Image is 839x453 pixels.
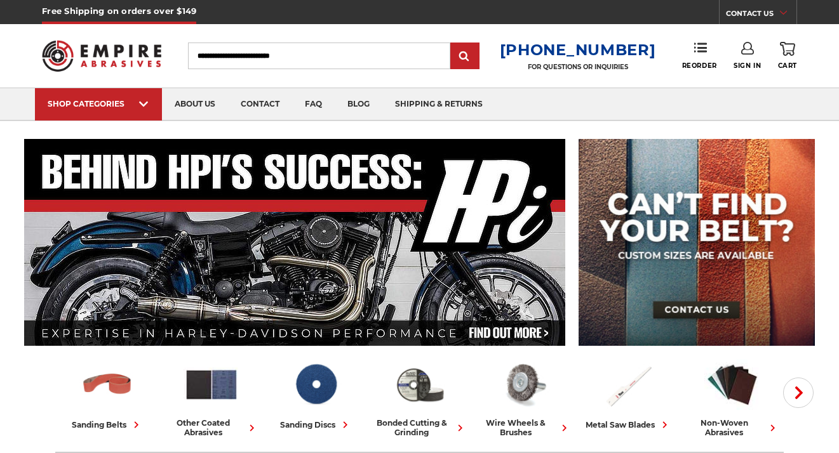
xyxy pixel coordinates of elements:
a: sanding discs [269,357,363,431]
div: bonded cutting & grinding [373,418,467,437]
div: sanding discs [280,418,352,431]
a: Reorder [682,42,717,69]
div: other coated abrasives [164,418,258,437]
img: Bonded Cutting & Grinding [392,357,448,412]
span: Reorder [682,62,717,70]
a: Cart [778,42,797,70]
a: [PHONE_NUMBER] [500,41,656,59]
a: wire wheels & brushes [477,357,571,437]
a: bonded cutting & grinding [373,357,467,437]
div: metal saw blades [586,418,671,431]
a: other coated abrasives [164,357,258,437]
span: Sign In [734,62,761,70]
a: metal saw blades [581,357,675,431]
a: CONTACT US [726,6,796,24]
p: FOR QUESTIONS OR INQUIRIES [500,63,656,71]
img: Banner for an interview featuring Horsepower Inc who makes Harley performance upgrades featured o... [24,139,566,346]
div: SHOP CATEGORIES [48,99,149,108]
img: Other Coated Abrasives [184,357,239,412]
a: about us [162,88,228,121]
img: Non-woven Abrasives [704,357,760,412]
img: Wire Wheels & Brushes [496,357,552,412]
img: Sanding Belts [79,357,135,412]
img: Metal Saw Blades [600,357,656,412]
img: Sanding Discs [288,357,344,412]
img: promo banner for custom belts. [579,139,815,346]
div: sanding belts [72,418,143,431]
a: shipping & returns [382,88,495,121]
a: non-woven abrasives [685,357,779,437]
a: faq [292,88,335,121]
div: wire wheels & brushes [477,418,571,437]
a: contact [228,88,292,121]
a: blog [335,88,382,121]
button: Next [783,377,814,408]
a: sanding belts [60,357,154,431]
img: Empire Abrasives [42,32,161,79]
span: Cart [778,62,797,70]
div: non-woven abrasives [685,418,779,437]
input: Submit [452,44,478,69]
